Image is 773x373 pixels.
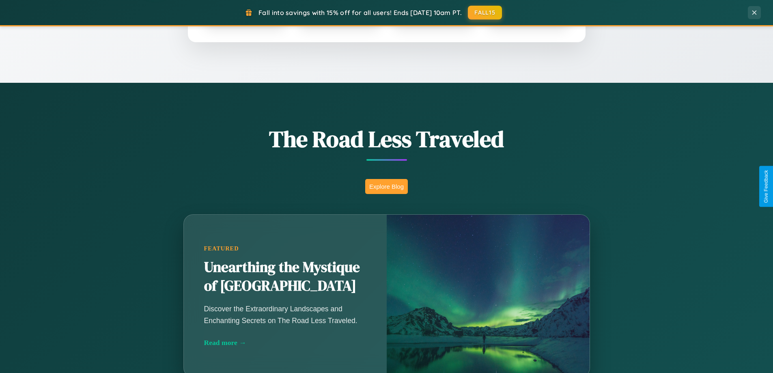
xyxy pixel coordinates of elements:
button: FALL15 [468,6,502,19]
div: Featured [204,245,366,252]
div: Give Feedback [763,170,769,203]
h2: Unearthing the Mystique of [GEOGRAPHIC_DATA] [204,258,366,295]
div: Read more → [204,339,366,347]
h1: The Road Less Traveled [143,123,630,155]
p: Discover the Extraordinary Landscapes and Enchanting Secrets on The Road Less Traveled. [204,303,366,326]
span: Fall into savings with 15% off for all users! Ends [DATE] 10am PT. [258,9,462,17]
button: Explore Blog [365,179,408,194]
